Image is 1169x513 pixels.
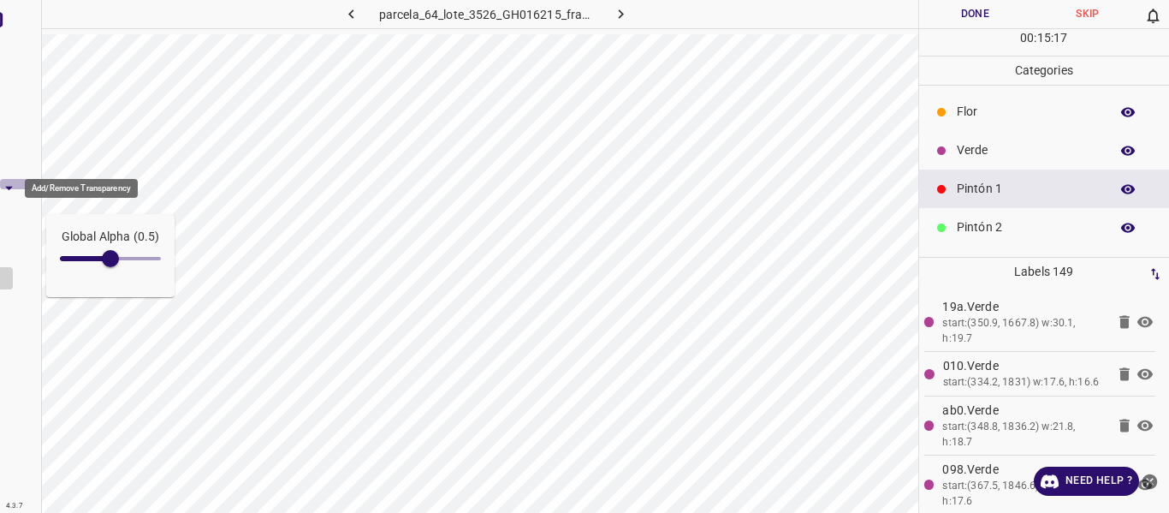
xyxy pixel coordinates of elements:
[957,218,1101,236] p: Pintón 2
[1139,467,1160,496] button: close-help
[25,179,138,198] div: Add/Remove Transparency
[957,103,1101,121] p: Flor
[379,4,594,28] h6: parcela_64_lote_3526_GH016215_frame_00035_33833.jpg
[1020,29,1067,56] div: : :
[1020,29,1034,47] p: 00
[942,298,1106,316] p: 19a.Verde
[942,461,1106,479] p: 098.Verde
[60,228,161,246] p: Global Alpha (0.5)
[924,258,1165,286] p: Labels 149
[957,180,1101,198] p: Pintón 1
[1034,467,1139,496] a: Need Help ?
[1053,29,1067,47] p: 17
[1037,29,1051,47] p: 15
[942,479,1106,509] div: start:(367.5, 1846.6) w:13.5, h:17.6
[942,316,1106,346] div: start:(350.9, 1667.8) w:30.1, h:19.7
[957,141,1101,159] p: Verde
[943,357,1107,375] p: 010.Verde
[943,375,1107,391] div: start:(334.2, 1831) w:17.6, h:16.6
[942,420,1106,450] div: start:(348.8, 1836.2) w:21.8, h:18.7
[2,499,27,513] div: 4.3.7
[942,402,1106,420] p: ab0.Verde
